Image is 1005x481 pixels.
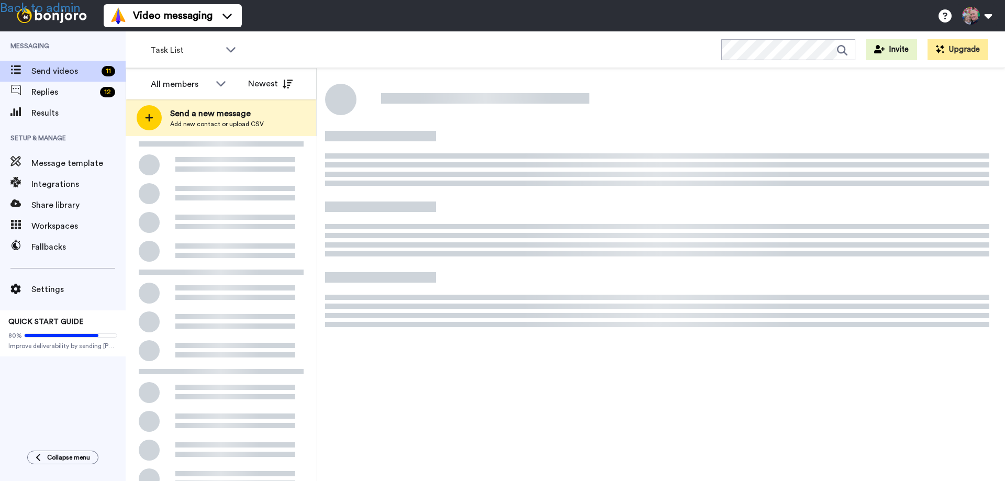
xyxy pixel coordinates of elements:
span: Task List [150,44,220,57]
div: All members [151,78,210,91]
img: vm-color.svg [110,7,127,24]
span: Add new contact or upload CSV [170,120,264,128]
span: 80% [8,331,22,340]
span: Results [31,107,126,119]
button: Invite [866,39,917,60]
span: Fallbacks [31,241,126,253]
span: Message template [31,157,126,170]
span: Integrations [31,178,126,191]
span: Send videos [31,65,97,77]
span: QUICK START GUIDE [8,318,84,326]
span: Send a new message [170,107,264,120]
span: Improve deliverability by sending [PERSON_NAME]’s from your own email [8,342,117,350]
div: 12 [100,87,115,97]
span: Workspaces [31,220,126,232]
button: Collapse menu [27,451,98,464]
span: Replies [31,86,96,98]
span: Video messaging [133,8,213,23]
button: Newest [240,73,300,94]
button: Upgrade [928,39,988,60]
span: Share library [31,199,126,211]
span: Collapse menu [47,453,90,462]
div: 11 [102,66,115,76]
span: Settings [31,283,126,296]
